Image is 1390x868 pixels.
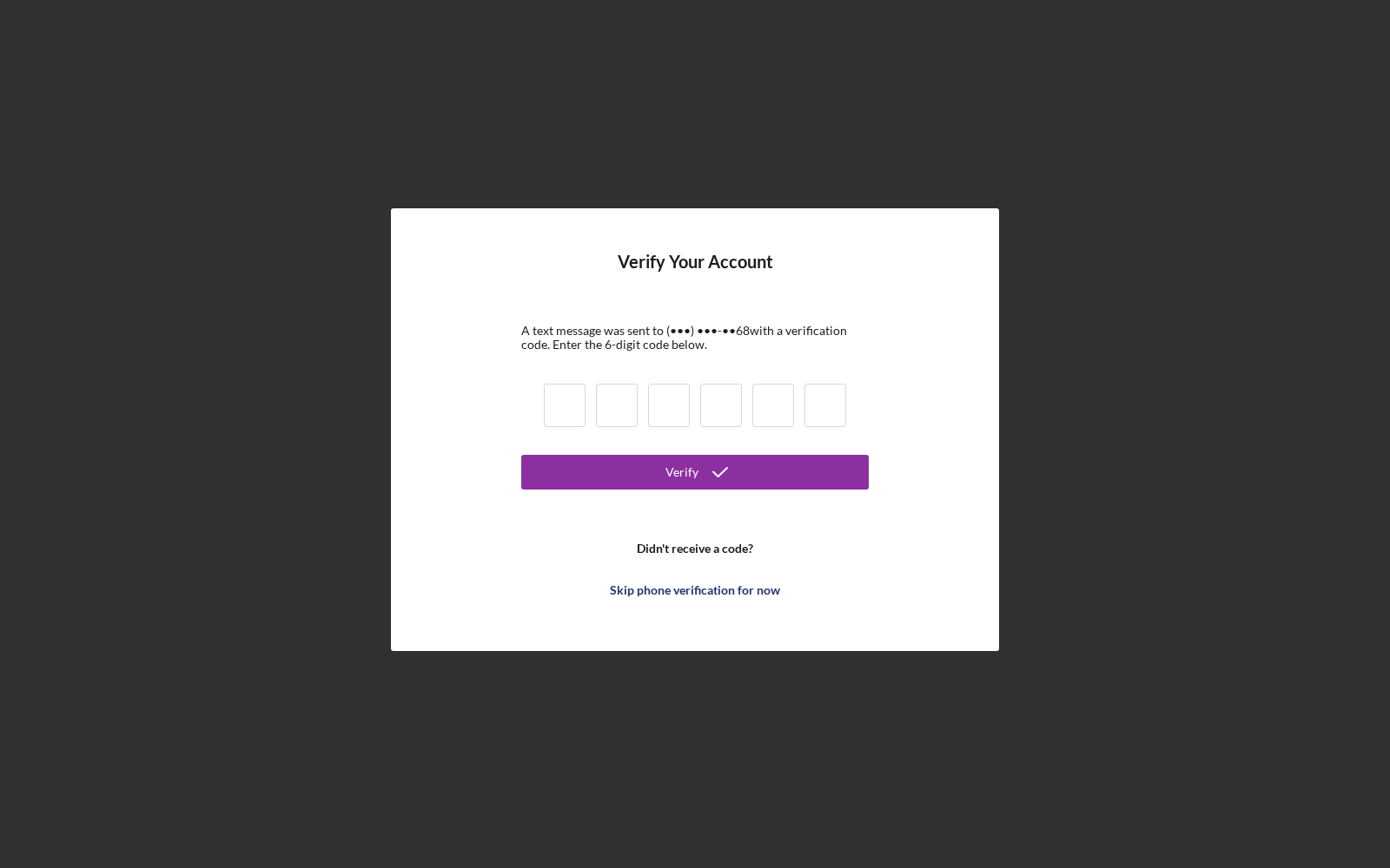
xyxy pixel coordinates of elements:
[521,455,869,490] button: Verify
[610,573,780,608] div: Skip phone verification for now
[665,455,698,490] div: Verify
[637,542,753,556] b: Didn't receive a code?
[521,564,869,608] a: Skip phone verification for now
[521,324,869,352] div: A text message was sent to (•••) •••-•• 68 with a verification code. Enter the 6-digit code below.
[521,573,869,608] button: Skip phone verification for now
[618,252,773,298] h4: Verify Your Account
